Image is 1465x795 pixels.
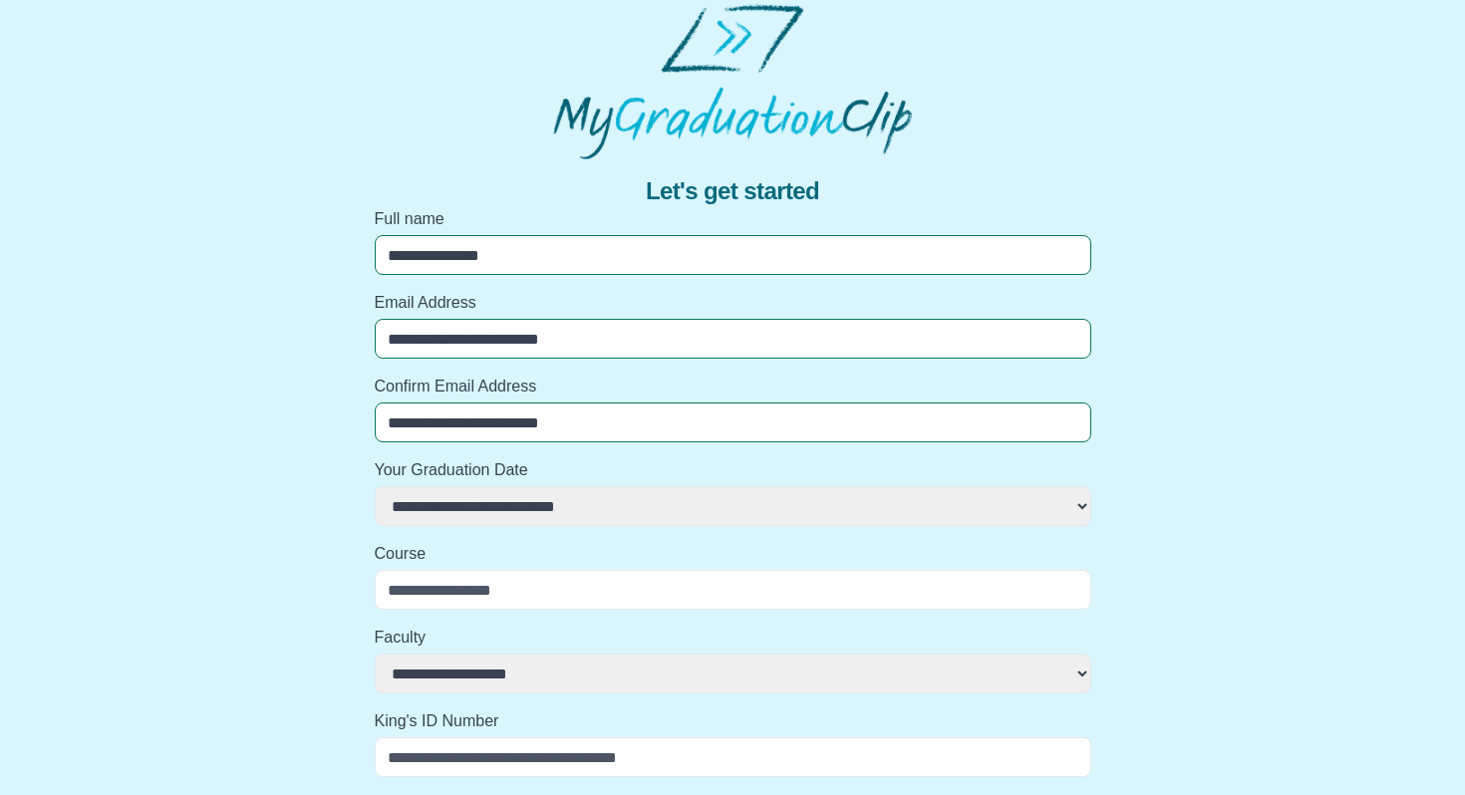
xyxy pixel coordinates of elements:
[375,709,1091,733] label: King's ID Number
[375,291,1091,315] label: Email Address
[375,458,1091,482] label: Your Graduation Date
[646,175,819,207] span: Let's get started
[375,375,1091,398] label: Confirm Email Address
[375,207,1091,231] label: Full name
[375,626,1091,650] label: Faculty
[553,4,912,159] img: MyGraduationClip
[375,542,1091,566] label: Course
